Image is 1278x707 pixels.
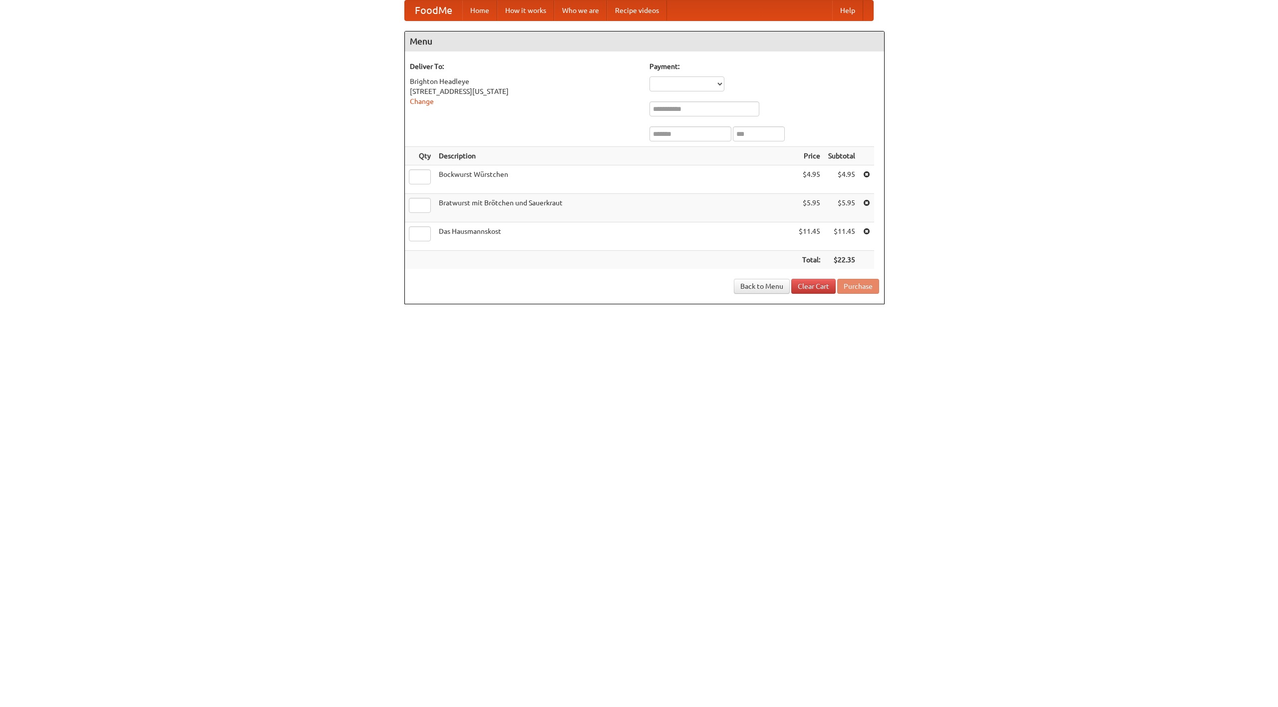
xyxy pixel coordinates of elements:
[795,165,824,194] td: $4.95
[734,279,790,294] a: Back to Menu
[435,222,795,251] td: Das Hausmannskost
[410,76,639,86] div: Brighton Headleye
[607,0,667,20] a: Recipe videos
[435,165,795,194] td: Bockwurst Würstchen
[554,0,607,20] a: Who we are
[832,0,863,20] a: Help
[791,279,836,294] a: Clear Cart
[824,251,859,269] th: $22.35
[795,251,824,269] th: Total:
[824,147,859,165] th: Subtotal
[795,222,824,251] td: $11.45
[824,194,859,222] td: $5.95
[824,165,859,194] td: $4.95
[795,147,824,165] th: Price
[435,194,795,222] td: Bratwurst mit Brötchen und Sauerkraut
[795,194,824,222] td: $5.95
[410,86,639,96] div: [STREET_ADDRESS][US_STATE]
[649,61,879,71] h5: Payment:
[405,0,462,20] a: FoodMe
[405,147,435,165] th: Qty
[497,0,554,20] a: How it works
[405,31,884,51] h4: Menu
[824,222,859,251] td: $11.45
[837,279,879,294] button: Purchase
[410,61,639,71] h5: Deliver To:
[410,97,434,105] a: Change
[435,147,795,165] th: Description
[462,0,497,20] a: Home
